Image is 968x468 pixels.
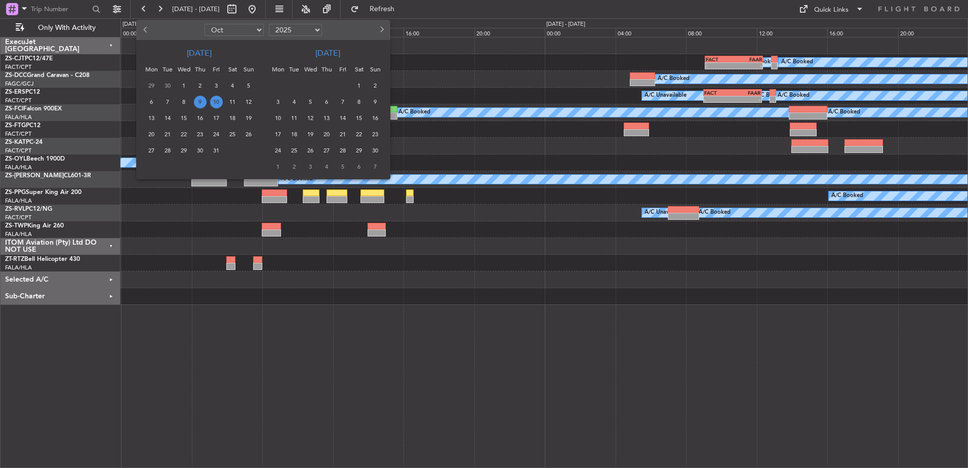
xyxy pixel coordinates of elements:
[304,96,317,108] span: 5
[369,144,382,157] span: 30
[337,144,349,157] span: 28
[351,126,367,142] div: 22-11-2025
[288,144,301,157] span: 25
[162,80,174,92] span: 30
[335,61,351,77] div: Fri
[286,61,302,77] div: Tue
[176,126,192,142] div: 22-10-2025
[304,128,317,141] span: 19
[351,142,367,159] div: 29-11-2025
[369,80,382,92] span: 2
[192,94,208,110] div: 9-10-2025
[272,96,285,108] span: 3
[243,96,255,108] span: 12
[270,159,286,175] div: 1-12-2025
[288,96,301,108] span: 4
[335,159,351,175] div: 5-12-2025
[302,126,318,142] div: 19-11-2025
[224,77,240,94] div: 4-10-2025
[272,112,285,125] span: 10
[369,161,382,173] span: 7
[270,142,286,159] div: 24-11-2025
[304,144,317,157] span: 26
[145,112,158,125] span: 13
[208,77,224,94] div: 3-10-2025
[286,159,302,175] div: 2-12-2025
[145,80,158,92] span: 29
[162,96,174,108] span: 7
[210,96,223,108] span: 10
[159,142,176,159] div: 28-10-2025
[351,94,367,110] div: 8-11-2025
[162,144,174,157] span: 28
[337,112,349,125] span: 14
[143,142,159,159] div: 27-10-2025
[367,94,383,110] div: 9-11-2025
[351,77,367,94] div: 1-11-2025
[318,110,335,126] div: 13-11-2025
[145,96,158,108] span: 6
[335,94,351,110] div: 7-11-2025
[178,112,190,125] span: 15
[178,144,190,157] span: 29
[337,161,349,173] span: 5
[302,142,318,159] div: 26-11-2025
[318,126,335,142] div: 20-11-2025
[159,126,176,142] div: 21-10-2025
[162,112,174,125] span: 14
[178,96,190,108] span: 8
[320,161,333,173] span: 4
[240,77,257,94] div: 5-10-2025
[369,96,382,108] span: 9
[272,161,285,173] span: 1
[269,24,322,36] select: Select year
[224,126,240,142] div: 25-10-2025
[369,112,382,125] span: 16
[318,61,335,77] div: Thu
[143,94,159,110] div: 6-10-2025
[367,159,383,175] div: 7-12-2025
[320,144,333,157] span: 27
[367,61,383,77] div: Sun
[286,94,302,110] div: 4-11-2025
[176,94,192,110] div: 8-10-2025
[304,161,317,173] span: 3
[318,142,335,159] div: 27-11-2025
[304,112,317,125] span: 12
[210,112,223,125] span: 17
[208,61,224,77] div: Fri
[194,128,207,141] span: 23
[143,61,159,77] div: Mon
[205,24,264,36] select: Select month
[226,128,239,141] span: 25
[320,128,333,141] span: 20
[367,77,383,94] div: 2-11-2025
[226,80,239,92] span: 4
[286,142,302,159] div: 25-11-2025
[145,128,158,141] span: 20
[224,61,240,77] div: Sat
[226,112,239,125] span: 18
[288,128,301,141] span: 18
[208,94,224,110] div: 10-10-2025
[176,110,192,126] div: 15-10-2025
[240,94,257,110] div: 12-10-2025
[288,112,301,125] span: 11
[351,110,367,126] div: 15-11-2025
[143,110,159,126] div: 13-10-2025
[140,22,151,38] button: Previous month
[353,161,366,173] span: 6
[270,94,286,110] div: 3-11-2025
[367,142,383,159] div: 30-11-2025
[351,159,367,175] div: 6-12-2025
[369,128,382,141] span: 23
[208,126,224,142] div: 24-10-2025
[286,126,302,142] div: 18-11-2025
[224,110,240,126] div: 18-10-2025
[210,144,223,157] span: 31
[335,126,351,142] div: 21-11-2025
[318,94,335,110] div: 6-11-2025
[318,159,335,175] div: 4-12-2025
[176,142,192,159] div: 29-10-2025
[210,80,223,92] span: 3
